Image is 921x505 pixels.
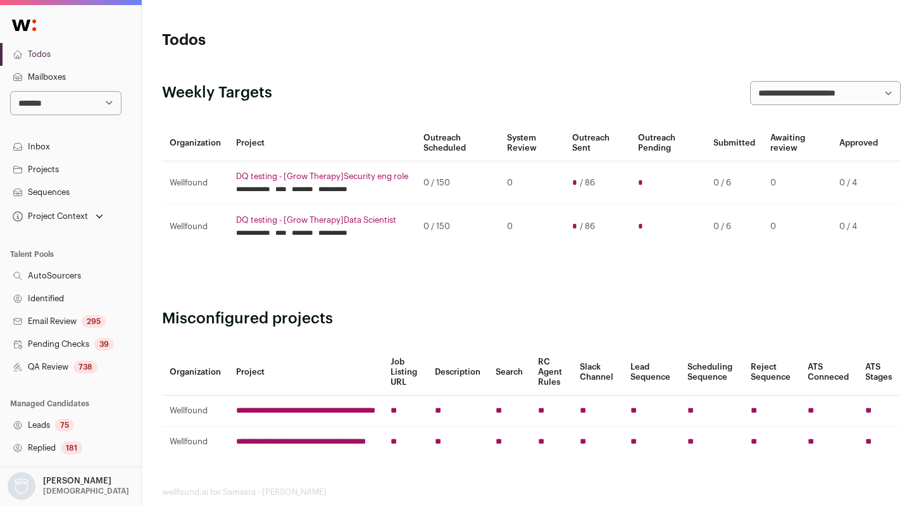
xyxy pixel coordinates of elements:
span: / 86 [580,178,595,188]
td: 0 [499,161,565,205]
td: Wellfound [162,205,229,249]
td: 0 / 6 [706,205,763,249]
th: Job Listing URL [383,349,427,396]
img: nopic.png [8,472,35,500]
td: 0 / 4 [832,161,886,205]
td: 0 / 6 [706,161,763,205]
div: 181 [61,442,82,454]
th: Outreach Sent [565,125,630,161]
td: 0 / 150 [416,205,499,249]
div: 75 [55,419,74,432]
span: / 86 [580,221,595,232]
td: 0 / 4 [832,205,886,249]
p: [PERSON_NAME] [43,476,111,486]
td: Wellfound [162,396,229,427]
th: Slack Channel [572,349,623,396]
th: Approved [832,125,886,161]
td: Wellfound [162,427,229,458]
td: 0 [763,161,832,205]
td: 0 [763,205,832,249]
th: Description [427,349,488,396]
th: Search [488,349,530,396]
div: Project Context [10,211,88,221]
th: System Review [499,125,565,161]
footer: wellfound:ai for Samsara - [PERSON_NAME] [162,487,901,497]
div: 295 [82,315,106,328]
h2: Misconfigured projects [162,309,901,329]
th: Project [229,349,383,396]
th: Organization [162,125,229,161]
td: 0 / 150 [416,161,499,205]
a: DQ testing - [Grow Therapy]Data Scientist [236,215,408,225]
button: Open dropdown [5,472,132,500]
h2: Weekly Targets [162,83,272,103]
a: DQ testing - [Grow Therapy]Security eng role [236,171,408,182]
th: Outreach Scheduled [416,125,499,161]
td: Wellfound [162,161,229,205]
th: Project [229,125,416,161]
th: ATS Conneced [800,349,858,396]
td: 0 [499,205,565,249]
th: Lead Sequence [623,349,679,396]
th: Awaiting review [763,125,832,161]
img: Wellfound [5,13,43,38]
div: 39 [94,338,114,351]
div: 738 [73,361,97,373]
th: Submitted [706,125,763,161]
p: [DEMOGRAPHIC_DATA] [43,486,129,496]
th: ATS Stages [858,349,901,396]
th: Organization [162,349,229,396]
th: RC Agent Rules [530,349,573,396]
th: Scheduling Sequence [680,349,743,396]
th: Reject Sequence [743,349,800,396]
button: Open dropdown [10,208,106,225]
h1: Todos [162,30,408,51]
th: Outreach Pending [630,125,706,161]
